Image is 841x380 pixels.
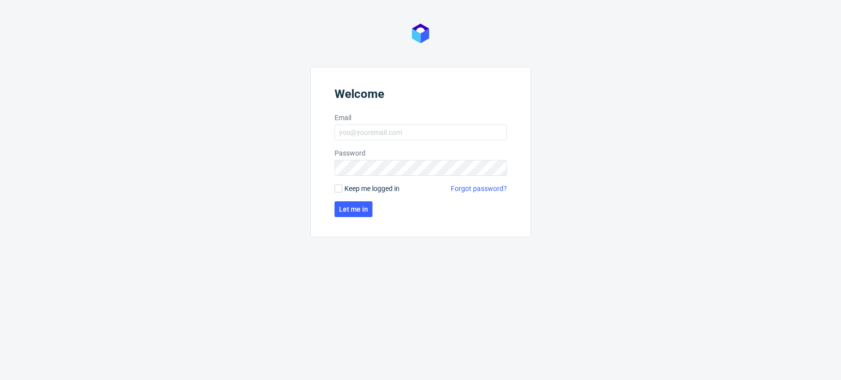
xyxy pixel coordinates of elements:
label: Password [335,148,507,158]
a: Forgot password? [451,184,507,193]
span: Let me in [339,206,368,213]
header: Welcome [335,87,507,105]
input: you@youremail.com [335,125,507,140]
span: Keep me logged in [344,184,400,193]
label: Email [335,113,507,123]
button: Let me in [335,201,372,217]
